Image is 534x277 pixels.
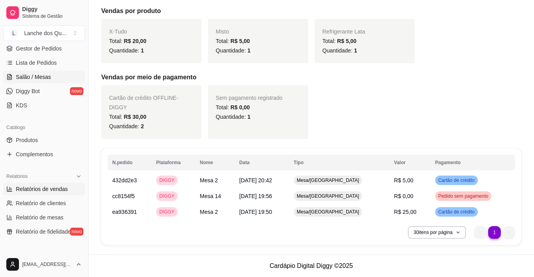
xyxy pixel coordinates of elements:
[389,155,430,170] th: Valor
[239,193,272,199] span: [DATE] 19:56
[3,255,85,274] button: [EMAIL_ADDRESS][DOMAIN_NAME]
[216,95,283,101] span: Sem pagamento registrado
[112,209,137,215] span: ea936391
[16,101,27,109] span: KDS
[437,193,490,199] span: Pedido sem pagamento
[3,85,85,97] a: Diggy Botnovo
[16,150,53,158] span: Complementos
[239,209,272,215] span: [DATE] 19:50
[394,209,417,215] span: R$ 25,00
[337,38,357,44] span: R$ 5,00
[354,47,357,54] span: 1
[394,193,413,199] span: R$ 0,00
[16,199,66,207] span: Relatório de clientes
[216,114,251,120] span: Quantidade:
[16,87,40,95] span: Diggy Bot
[3,56,85,69] a: Lista de Pedidos
[195,188,234,204] td: Mesa 14
[158,209,176,215] span: DIGGY
[3,71,85,83] a: Salão / Mesas
[22,261,72,268] span: [EMAIL_ADDRESS][DOMAIN_NAME]
[141,47,144,54] span: 1
[437,177,476,183] span: Cartão de crédito
[247,114,251,120] span: 1
[16,73,51,81] span: Salão / Mesas
[22,13,82,19] span: Sistema de Gestão
[10,29,18,37] span: L
[234,155,289,170] th: Data
[16,185,68,193] span: Relatórios de vendas
[3,3,85,22] a: DiggySistema de Gestão
[3,42,85,55] a: Gestor de Pedidos
[3,183,85,195] a: Relatórios de vendas
[195,155,234,170] th: Nome
[16,45,62,52] span: Gestor de Pedidos
[109,28,127,35] span: X-Tudo
[3,99,85,112] a: KDS
[430,155,515,170] th: Pagamento
[437,209,476,215] span: Cartão de crédito
[295,177,361,183] span: Mesa/[GEOGRAPHIC_DATA]
[3,197,85,210] a: Relatório de clientes
[112,193,135,199] span: cc8154f5
[408,226,466,239] button: 30itens por página
[24,29,66,37] div: Lanche dos Qu ...
[109,38,146,44] span: Total:
[295,209,361,215] span: Mesa/[GEOGRAPHIC_DATA]
[3,211,85,224] a: Relatório de mesas
[289,155,389,170] th: Tipo
[216,38,250,44] span: Total:
[16,213,64,221] span: Relatório de mesas
[239,177,272,183] span: [DATE] 20:42
[112,177,137,183] span: 432dd2e3
[3,25,85,41] button: Select a team
[109,114,146,120] span: Total:
[230,38,250,44] span: R$ 5,00
[16,228,71,236] span: Relatório de fidelidade
[158,177,176,183] span: DIGGY
[109,47,144,54] span: Quantidade:
[89,255,534,277] footer: Cardápio Digital Diggy © 2025
[124,38,146,44] span: R$ 20,00
[141,123,144,129] span: 2
[22,6,82,13] span: Diggy
[323,47,357,54] span: Quantidade:
[195,204,234,220] td: Mesa 2
[216,104,250,110] span: Total:
[247,47,251,54] span: 1
[323,28,365,35] span: Refrigerante Lata
[108,155,151,170] th: N.pedido
[216,47,251,54] span: Quantidade:
[16,59,57,67] span: Lista de Pedidos
[109,123,144,129] span: Quantidade:
[3,225,85,238] a: Relatório de fidelidadenovo
[488,226,501,239] li: pagination item 1 active
[6,173,28,180] span: Relatórios
[216,28,229,35] span: Misto
[323,38,357,44] span: Total:
[158,193,176,199] span: DIGGY
[470,222,519,243] nav: pagination navigation
[16,136,38,144] span: Produtos
[151,155,195,170] th: Plataforma
[3,134,85,146] a: Produtos
[3,247,85,260] div: Gerenciar
[230,104,250,110] span: R$ 0,00
[3,121,85,134] div: Catálogo
[3,148,85,161] a: Complementos
[295,193,361,199] span: Mesa/[GEOGRAPHIC_DATA]
[101,6,521,16] h5: Vendas por produto
[124,114,146,120] span: R$ 30,00
[109,95,178,110] span: Cartão de crédito OFFLINE - DIGGY
[394,177,413,183] span: R$ 5,00
[195,172,234,188] td: Mesa 2
[101,73,521,82] h5: Vendas por meio de pagamento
